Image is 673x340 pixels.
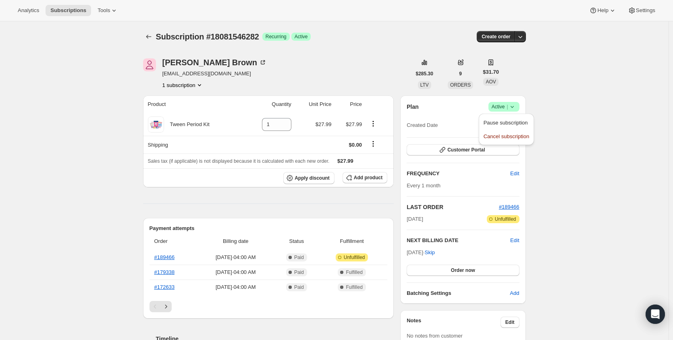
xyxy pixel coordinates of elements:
span: Unfulfilled [495,216,516,222]
th: Product [143,95,244,113]
span: $31.70 [483,68,499,76]
span: LTV [420,82,429,88]
span: $285.30 [416,70,433,77]
button: Analytics [13,5,44,16]
button: 9 [454,68,467,79]
span: Fulfilled [346,284,362,290]
span: [DATE] · [407,249,435,255]
span: $27.99 [337,158,353,164]
h2: Plan [407,103,419,111]
span: Subscriptions [50,7,86,14]
button: Pause subscription [481,116,532,129]
span: Subscription #18081546282 [156,32,259,41]
button: Order now [407,265,519,276]
button: Tools [93,5,123,16]
span: Recurring [266,33,287,40]
button: Cancel subscription [481,130,532,143]
span: Add product [354,174,382,181]
span: Edit [505,319,515,325]
span: Cancel subscription [484,133,529,139]
span: Order now [451,267,475,274]
span: Settings [636,7,655,14]
h2: Payment attempts [150,224,388,232]
span: Tools [98,7,110,14]
span: Erika Brown [143,58,156,71]
span: [DATE] · 04:00 AM [199,283,272,291]
button: Create order [477,31,515,42]
span: Billing date [199,237,272,245]
a: #172633 [154,284,175,290]
button: Edit [505,167,524,180]
span: No notes from customer [407,333,463,339]
span: $27.99 [346,121,362,127]
span: Create order [482,33,510,40]
h6: Batching Settings [407,289,510,297]
button: $285.30 [411,68,438,79]
button: Customer Portal [407,144,519,155]
span: Status [277,237,316,245]
button: Next [160,301,172,312]
h2: LAST ORDER [407,203,499,211]
span: 9 [459,70,462,77]
button: Settings [623,5,660,16]
a: #189466 [154,254,175,260]
span: Edit [510,170,519,178]
button: Skip [420,246,440,259]
span: [DATE] · 04:00 AM [199,253,272,261]
div: Tween Period Kit [164,120,210,129]
span: Analytics [18,7,39,14]
th: Order [150,232,197,250]
span: Apply discount [295,175,330,181]
span: Sales tax (if applicable) is not displayed because it is calculated with each new order. [148,158,330,164]
span: Pause subscription [484,120,528,126]
span: Add [510,289,519,297]
span: | [507,104,508,110]
span: [DATE] [407,215,423,223]
span: Fulfillment [321,237,382,245]
th: Price [334,95,365,113]
span: Active [492,103,516,111]
button: Apply discount [283,172,334,184]
span: Every 1 month [407,182,440,189]
button: Product actions [367,119,380,128]
span: Paid [294,254,304,261]
span: [DATE] · 04:00 AM [199,268,272,276]
span: Skip [425,249,435,257]
div: [PERSON_NAME] Brown [162,58,267,66]
th: Unit Price [294,95,334,113]
span: $27.99 [316,121,332,127]
a: #179338 [154,269,175,275]
div: Open Intercom Messenger [646,305,665,324]
span: Fulfilled [346,269,362,276]
button: Subscriptions [46,5,91,16]
button: Add [505,287,524,300]
span: ORDERS [450,82,471,88]
span: $0.00 [349,142,362,148]
h3: Notes [407,317,501,328]
span: AOV [486,79,496,85]
h2: NEXT BILLING DATE [407,236,510,245]
th: Shipping [143,136,244,153]
span: Unfulfilled [344,254,365,261]
h2: FREQUENCY [407,170,510,178]
button: Shipping actions [367,139,380,148]
span: Customer Portal [447,147,485,153]
button: Product actions [162,81,204,89]
span: Created Date [407,121,438,129]
span: Paid [294,284,304,290]
button: Edit [510,236,519,245]
span: Paid [294,269,304,276]
button: #189466 [499,203,519,211]
button: Subscriptions [143,31,154,42]
button: Help [584,5,621,16]
span: Active [295,33,308,40]
span: Help [597,7,608,14]
button: Edit [501,317,519,328]
nav: Pagination [150,301,388,312]
a: #189466 [499,204,519,210]
span: [EMAIL_ADDRESS][DOMAIN_NAME] [162,70,267,78]
th: Quantity [244,95,294,113]
button: Add product [343,172,387,183]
